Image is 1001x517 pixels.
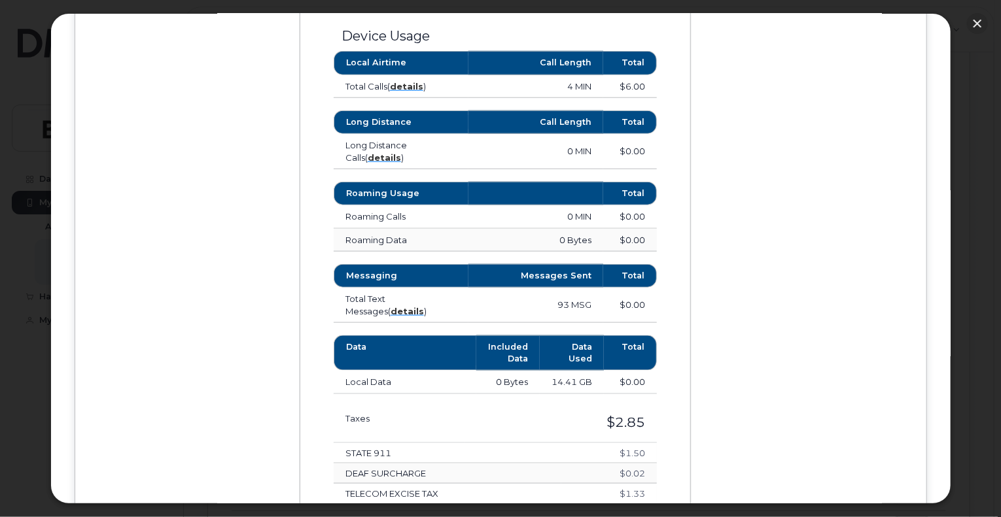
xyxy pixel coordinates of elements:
[334,75,468,99] td: Total Calls
[468,75,603,99] td: 4 MIN
[345,414,453,423] h3: Taxes
[603,75,657,99] td: $6.00
[604,371,657,394] td: $0.00
[368,152,401,163] a: details
[603,288,657,323] td: $0.00
[387,81,426,92] span: ( )
[477,415,645,429] h3: $2.85
[573,489,646,498] h4: $1.33
[334,288,468,323] td: Total Text Messages
[944,460,991,507] iframe: Messenger Launcher
[603,229,657,252] td: $0.00
[365,152,404,163] span: ( )
[573,469,646,478] h4: $0.02
[468,288,603,323] td: 93 MSG
[334,335,476,371] th: Data
[604,335,657,371] th: Total
[468,134,603,169] td: 0 MIN
[573,448,646,458] h4: $1.50
[468,229,603,252] td: 0 Bytes
[468,264,603,288] th: Messages Sent
[540,335,604,371] th: Data Used
[603,110,657,134] th: Total
[603,205,657,229] td: $0.00
[345,489,550,498] h4: TELECOM EXCISE TAX
[540,371,604,394] td: 14.41 GB
[334,182,468,205] th: Roaming Usage
[476,335,540,371] th: Included Data
[390,81,423,92] a: details
[468,110,603,134] th: Call Length
[334,205,468,229] td: Roaming Calls
[334,229,468,252] td: Roaming Data
[334,110,468,134] th: Long Distance
[345,469,550,478] h4: DEAF SURCHARGE
[468,205,603,229] td: 0 MIN
[476,371,540,394] td: 0 Bytes
[603,264,657,288] th: Total
[334,371,476,394] td: Local Data
[345,448,550,458] h4: STATE 911
[603,182,657,205] th: Total
[334,134,468,169] td: Long Distance Calls
[391,306,424,316] a: details
[388,306,427,316] span: ( )
[334,264,468,288] th: Messaging
[603,134,657,169] td: $0.00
